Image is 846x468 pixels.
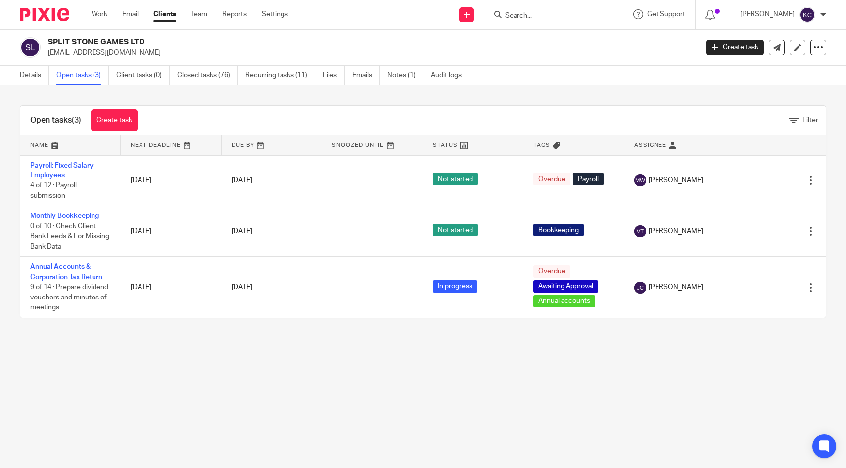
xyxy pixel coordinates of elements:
[30,182,77,199] span: 4 of 12 · Payroll submission
[177,66,238,85] a: Closed tasks (76)
[433,173,478,185] span: Not started
[48,48,692,58] p: [EMAIL_ADDRESS][DOMAIN_NAME]
[20,66,49,85] a: Details
[30,284,108,311] span: 9 of 14 · Prepare dividend vouchers and minutes of meetings
[121,206,221,257] td: [DATE]
[533,295,595,307] span: Annual accounts
[232,177,252,184] span: [DATE]
[72,116,81,124] span: (3)
[573,173,604,185] span: Payroll
[116,66,170,85] a: Client tasks (0)
[56,66,109,85] a: Open tasks (3)
[649,175,703,185] span: [PERSON_NAME]
[433,280,477,293] span: In progress
[433,142,458,148] span: Status
[634,282,646,294] img: svg%3E
[533,280,598,293] span: Awaiting Approval
[387,66,423,85] a: Notes (1)
[232,228,252,235] span: [DATE]
[20,8,69,21] img: Pixie
[802,117,818,124] span: Filter
[30,223,109,250] span: 0 of 10 · Check Client Bank Feeds & For Missing Bank Data
[649,226,703,236] span: [PERSON_NAME]
[533,173,570,185] span: Overdue
[20,37,41,58] img: svg%3E
[153,9,176,19] a: Clients
[647,11,685,18] span: Get Support
[634,225,646,237] img: svg%3E
[91,109,138,131] a: Create task
[121,257,221,318] td: [DATE]
[121,155,221,206] td: [DATE]
[122,9,139,19] a: Email
[48,37,563,47] h2: SPLIT STONE GAMES LTD
[92,9,107,19] a: Work
[222,9,247,19] a: Reports
[352,66,380,85] a: Emails
[533,265,570,278] span: Overdue
[30,162,94,179] a: Payroll: Fixed Salary Employees
[706,40,764,55] a: Create task
[323,66,345,85] a: Files
[332,142,384,148] span: Snoozed Until
[30,115,81,126] h1: Open tasks
[30,213,99,219] a: Monthly Bookkeeping
[504,12,593,21] input: Search
[433,224,478,236] span: Not started
[431,66,469,85] a: Audit logs
[533,224,584,236] span: Bookkeeping
[191,9,207,19] a: Team
[533,142,550,148] span: Tags
[245,66,315,85] a: Recurring tasks (11)
[634,174,646,186] img: svg%3E
[799,7,815,23] img: svg%3E
[232,284,252,291] span: [DATE]
[262,9,288,19] a: Settings
[649,282,703,292] span: [PERSON_NAME]
[740,9,795,19] p: [PERSON_NAME]
[30,263,102,280] a: Annual Accounts & Corporation Tax Return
